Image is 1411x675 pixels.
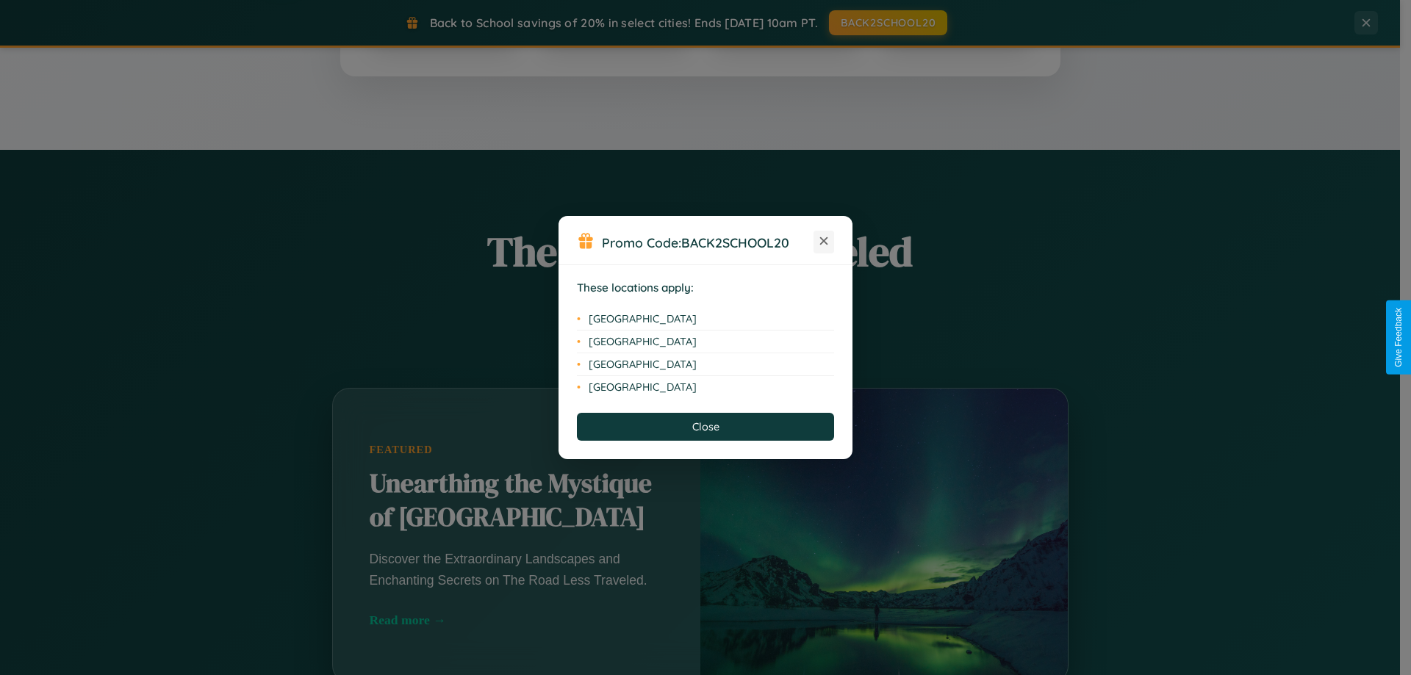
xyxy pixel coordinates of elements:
li: [GEOGRAPHIC_DATA] [577,308,834,331]
strong: These locations apply: [577,281,694,295]
b: BACK2SCHOOL20 [681,234,789,250]
li: [GEOGRAPHIC_DATA] [577,353,834,376]
button: Close [577,413,834,441]
li: [GEOGRAPHIC_DATA] [577,331,834,353]
h3: Promo Code: [602,234,814,250]
li: [GEOGRAPHIC_DATA] [577,376,834,398]
div: Give Feedback [1393,308,1404,367]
